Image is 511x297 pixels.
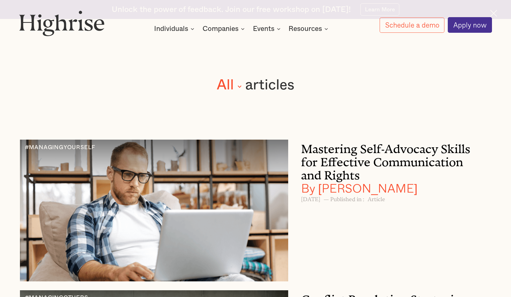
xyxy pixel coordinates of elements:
[323,195,364,201] h6: — Published in :
[448,17,492,33] a: Apply now
[253,25,282,32] div: Events
[20,140,491,281] a: Person building confidence and communication through self advocacy skills#MANAGINGYOURSELFMasteri...
[25,145,96,151] div: #MANAGINGYOURSELF
[253,25,274,32] div: Events
[203,25,238,32] div: Companies
[301,195,320,201] h6: [DATE]
[288,25,330,32] div: Resources
[368,195,385,201] h6: Article
[301,179,417,197] span: By [PERSON_NAME]
[203,25,246,32] div: Companies
[154,25,188,32] div: Individuals
[19,10,104,36] img: Highrise logo
[380,17,445,33] a: Schedule a demo
[301,140,472,195] h3: Mastering Self-Advocacy Skills for Effective Communication and Rights
[288,25,322,32] div: Resources
[154,25,196,32] div: Individuals
[217,77,294,94] form: filter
